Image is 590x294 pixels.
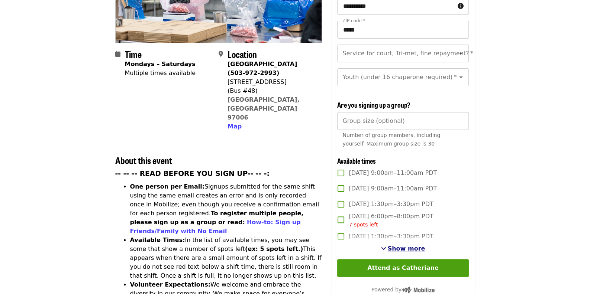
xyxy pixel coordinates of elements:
div: Multiple times available [125,69,196,78]
strong: One person per Email: [130,183,205,190]
strong: Available Times: [130,236,185,244]
button: Map [228,122,242,131]
input: [object Object] [337,112,468,130]
span: About this event [115,154,172,167]
span: [DATE] 9:00am–11:00am PDT [349,184,437,193]
span: Available times [337,156,376,166]
strong: -- -- -- READ BEFORE YOU SIGN UP-- -- -: [115,170,270,177]
span: Are you signing up a group? [337,100,410,110]
i: map-marker-alt icon [219,50,223,58]
strong: Mondays – Saturdays [125,61,196,68]
span: [DATE] 9:00am–11:00am PDT [349,169,437,177]
span: Location [228,48,257,61]
i: circle-info icon [458,3,464,10]
button: Attend as Catheriane [337,259,468,277]
li: Signups submitted for the same shift using the same email creates an error and is only recorded o... [130,182,322,236]
strong: Volunteer Expectations: [130,281,211,288]
span: Powered by [371,287,435,293]
span: Show more [388,245,425,252]
button: See more timeslots [381,244,425,253]
a: How-to: Sign up Friends/Family with No Email [130,219,301,235]
div: (Bus #48) [228,86,316,95]
strong: [GEOGRAPHIC_DATA] (503-972-2993) [228,61,297,76]
span: Time [125,48,142,61]
img: Powered by Mobilize [402,287,435,293]
a: [GEOGRAPHIC_DATA], [GEOGRAPHIC_DATA] 97006 [228,96,300,121]
strong: (ex: 5 spots left.) [245,245,303,252]
i: calendar icon [115,50,120,58]
strong: To register multiple people, please sign up as a group or read: [130,210,304,226]
span: Number of group members, including yourself. Maximum group size is 30 [342,132,440,147]
input: ZIP code [337,21,468,39]
div: [STREET_ADDRESS] [228,78,316,86]
span: Map [228,123,242,130]
span: [DATE] 1:30pm–3:30pm PDT [349,232,433,241]
li: In the list of available times, you may see some that show a number of spots left This appears wh... [130,236,322,280]
span: [DATE] 1:30pm–3:30pm PDT [349,200,433,209]
span: [DATE] 6:00pm–8:00pm PDT [349,212,433,229]
button: Open [456,48,466,59]
label: ZIP code [342,19,365,23]
span: 7 spots left [349,222,378,228]
button: Open [456,72,466,82]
